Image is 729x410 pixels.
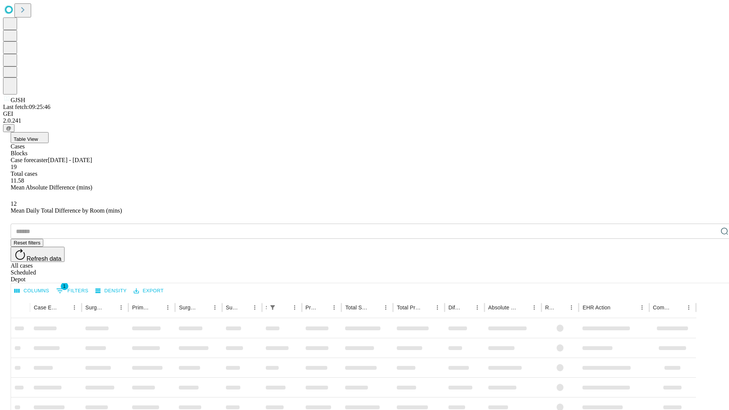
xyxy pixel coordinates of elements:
div: Total Predicted Duration [397,304,421,311]
div: Predicted In Room Duration [306,304,318,311]
div: Primary Service [132,304,151,311]
div: EHR Action [582,304,610,311]
span: GJSH [11,97,25,103]
button: Menu [380,302,391,313]
button: Menu [329,302,339,313]
button: Sort [370,302,380,313]
span: 1 [61,282,68,290]
span: Mean Daily Total Difference by Room (mins) [11,207,122,214]
div: Absolute Difference [488,304,518,311]
button: Sort [239,302,249,313]
div: Resolved in EHR [545,304,555,311]
button: @ [3,124,14,132]
button: Sort [611,302,622,313]
button: Menu [432,302,443,313]
button: Menu [472,302,483,313]
button: Sort [279,302,289,313]
button: Density [93,285,129,297]
button: Menu [116,302,126,313]
span: Total cases [11,170,37,177]
button: Sort [461,302,472,313]
button: Select columns [13,285,51,297]
button: Menu [210,302,220,313]
span: [DATE] - [DATE] [48,157,92,163]
span: Table View [14,136,38,142]
span: Mean Absolute Difference (mins) [11,184,92,191]
button: Show filters [54,285,90,297]
div: Comments [653,304,672,311]
button: Sort [58,302,69,313]
div: 1 active filter [267,302,278,313]
button: Menu [163,302,173,313]
div: GEI [3,110,726,117]
button: Table View [11,132,49,143]
div: Surgery Name [179,304,198,311]
span: Last fetch: 09:25:46 [3,104,50,110]
span: @ [6,125,11,131]
span: Refresh data [27,255,62,262]
button: Show filters [267,302,278,313]
div: Total Scheduled Duration [345,304,369,311]
button: Menu [69,302,80,313]
button: Sort [105,302,116,313]
button: Menu [637,302,647,313]
div: Difference [448,304,461,311]
div: Surgeon Name [85,304,104,311]
button: Sort [318,302,329,313]
button: Sort [673,302,683,313]
button: Reset filters [11,239,43,247]
button: Sort [555,302,566,313]
button: Menu [683,302,694,313]
span: Reset filters [14,240,40,246]
div: 2.0.241 [3,117,726,124]
div: Surgery Date [226,304,238,311]
button: Menu [529,302,540,313]
button: Menu [566,302,577,313]
div: Case Epic Id [34,304,58,311]
span: 19 [11,164,17,170]
button: Menu [289,302,300,313]
button: Sort [152,302,163,313]
span: 11.58 [11,177,24,184]
button: Refresh data [11,247,65,262]
button: Sort [199,302,210,313]
button: Export [132,285,166,297]
span: Case forecaster [11,157,48,163]
button: Sort [518,302,529,313]
button: Sort [421,302,432,313]
span: 12 [11,200,17,207]
button: Menu [249,302,260,313]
